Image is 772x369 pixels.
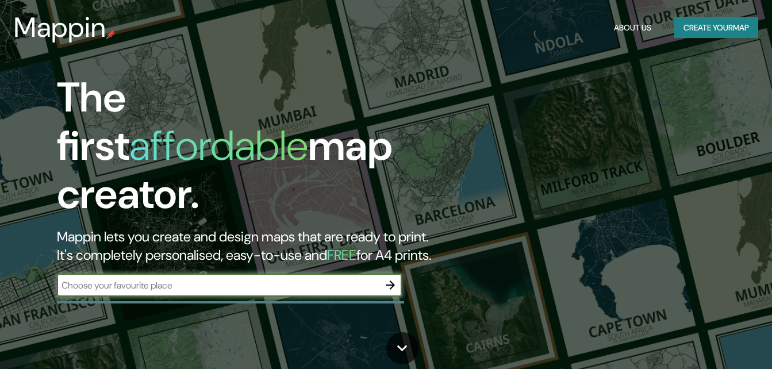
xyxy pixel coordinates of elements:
[57,74,443,228] h1: The first map creator.
[129,119,308,172] h1: affordable
[106,30,116,39] img: mappin-pin
[57,228,443,264] h2: Mappin lets you create and design maps that are ready to print. It's completely personalised, eas...
[57,279,379,292] input: Choose your favourite place
[674,17,758,39] button: Create yourmap
[14,11,106,44] h3: Mappin
[609,17,656,39] button: About Us
[327,246,356,264] h5: FREE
